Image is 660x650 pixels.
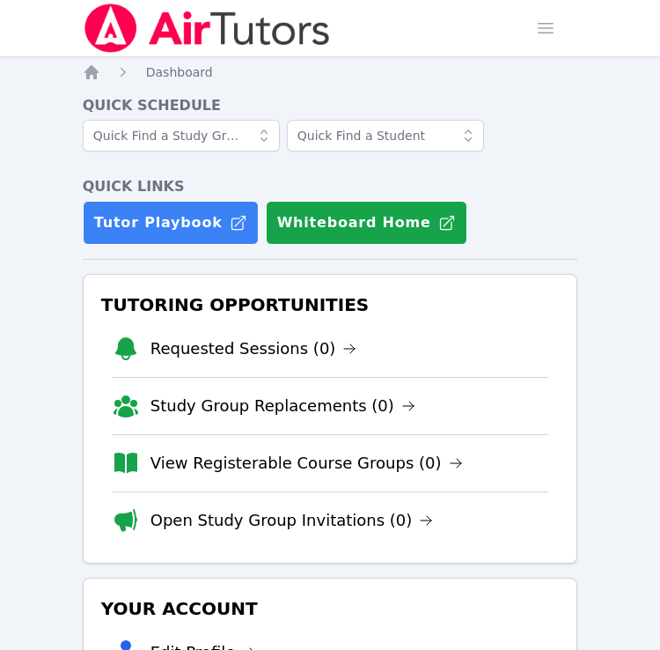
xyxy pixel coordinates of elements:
[83,176,578,197] h4: Quick Links
[83,4,332,53] img: Air Tutors
[83,95,578,116] h4: Quick Schedule
[150,336,357,361] a: Requested Sessions (0)
[146,65,213,79] span: Dashboard
[98,289,563,321] h3: Tutoring Opportunities
[150,394,415,418] a: Study Group Replacements (0)
[150,451,463,476] a: View Registerable Course Groups (0)
[266,201,467,245] button: Whiteboard Home
[150,508,434,533] a: Open Study Group Invitations (0)
[146,63,213,81] a: Dashboard
[287,120,484,151] input: Quick Find a Student
[83,63,578,81] nav: Breadcrumb
[98,593,563,624] h3: Your Account
[83,201,259,245] a: Tutor Playbook
[83,120,280,151] input: Quick Find a Study Group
